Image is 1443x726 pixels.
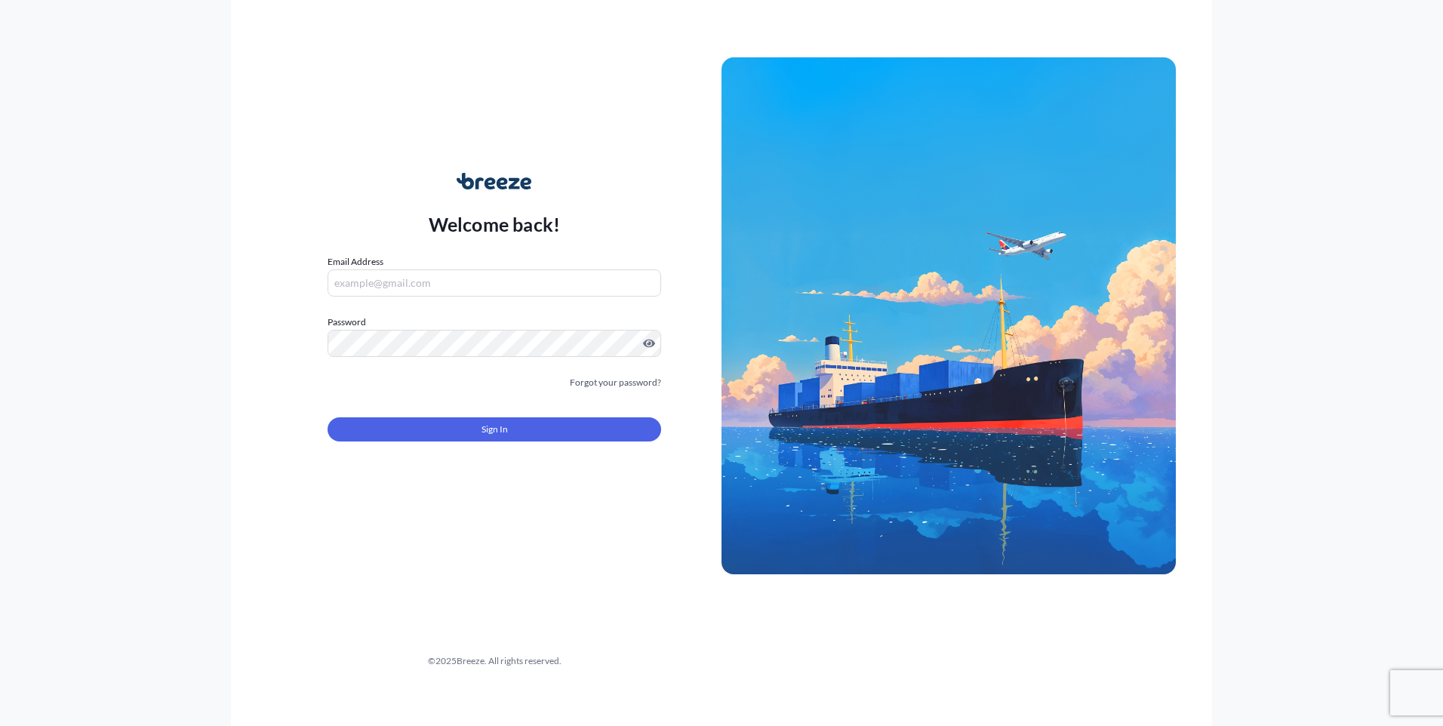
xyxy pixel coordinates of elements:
[328,315,661,330] label: Password
[482,422,508,437] span: Sign In
[328,269,661,297] input: example@gmail.com
[328,254,383,269] label: Email Address
[570,375,661,390] a: Forgot your password?
[267,654,721,669] div: © 2025 Breeze. All rights reserved.
[328,417,661,441] button: Sign In
[721,57,1176,574] img: Ship illustration
[429,212,561,236] p: Welcome back!
[643,337,655,349] button: Show password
